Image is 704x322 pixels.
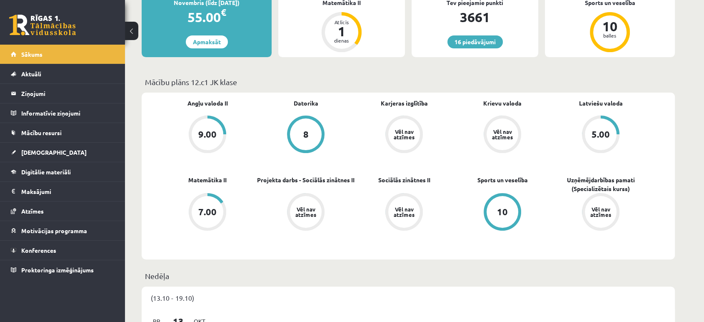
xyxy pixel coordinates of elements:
div: 5.00 [592,130,610,139]
a: Apmaksāt [186,35,228,48]
span: Sākums [21,50,42,58]
a: Vēl nav atzīmes [355,193,453,232]
span: Proktoringa izmēģinājums [21,266,94,274]
a: Atzīmes [11,201,115,221]
a: Vēl nav atzīmes [552,193,650,232]
a: Latviešu valoda [579,99,623,108]
div: 55.00 [142,7,272,27]
a: Maksājumi [11,182,115,201]
a: 10 [453,193,552,232]
a: Datorika [294,99,318,108]
a: 9.00 [158,116,257,155]
span: € [221,6,226,18]
a: Matemātika II [188,176,227,184]
div: Atlicis [329,20,354,25]
a: Ziņojumi [11,84,115,103]
div: 7.00 [198,207,217,216]
span: Atzīmes [21,207,44,215]
span: Konferences [21,247,56,254]
a: [DEMOGRAPHIC_DATA] [11,143,115,162]
div: 9.00 [198,130,217,139]
p: Nedēļa [145,270,672,282]
a: Vēl nav atzīmes [355,116,453,155]
span: Digitālie materiāli [21,168,71,176]
a: Vēl nav atzīmes [453,116,552,155]
div: Vēl nav atzīmes [392,129,416,140]
a: 8 [257,116,355,155]
a: Projekta darbs - Sociālās zinātnes II [257,176,354,184]
a: 5.00 [552,116,650,155]
div: 10 [597,20,622,33]
a: Sākums [11,45,115,64]
legend: Maksājumi [21,182,115,201]
a: Konferences [11,241,115,260]
a: Sociālās zinātnes II [378,176,430,184]
div: 1 [329,25,354,38]
a: Aktuāli [11,64,115,83]
p: Mācību plāns 12.c1 JK klase [145,76,672,88]
a: Vēl nav atzīmes [257,193,355,232]
a: Krievu valoda [483,99,522,108]
span: Aktuāli [21,70,41,78]
div: 3661 [412,7,538,27]
div: Vēl nav atzīmes [491,129,514,140]
a: Angļu valoda II [187,99,228,108]
a: 7.00 [158,193,257,232]
span: [DEMOGRAPHIC_DATA] [21,148,87,156]
a: Informatīvie ziņojumi [11,103,115,123]
a: Motivācijas programma [11,221,115,240]
a: Rīgas 1. Tālmācības vidusskola [9,15,76,35]
div: Vēl nav atzīmes [589,206,612,217]
div: Vēl nav atzīmes [294,206,317,217]
span: Mācību resursi [21,129,62,136]
legend: Ziņojumi [21,84,115,103]
legend: Informatīvie ziņojumi [21,103,115,123]
a: Digitālie materiāli [11,162,115,181]
a: Mācību resursi [11,123,115,142]
div: dienas [329,38,354,43]
span: Motivācijas programma [21,227,87,234]
div: 8 [303,130,309,139]
div: (13.10 - 19.10) [142,287,675,309]
a: Proktoringa izmēģinājums [11,260,115,279]
a: Karjeras izglītība [381,99,428,108]
a: Sports un veselība [477,176,528,184]
div: Vēl nav atzīmes [392,206,416,217]
div: balles [597,33,622,38]
a: Uzņēmējdarbības pamati (Specializētais kurss) [552,176,650,193]
a: 16 piedāvājumi [447,35,503,48]
div: 10 [497,207,508,216]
